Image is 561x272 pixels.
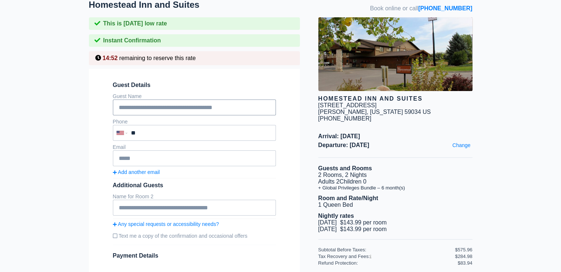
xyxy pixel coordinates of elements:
label: Guest Name [113,93,142,99]
li: + Global Privileges Bundle – 6 month(s) [318,185,472,191]
div: [PHONE_NUMBER] [318,115,472,122]
label: Name for Room 2 [113,193,153,199]
span: remaining to reserve this rate [119,55,195,61]
li: 2 Rooms, 2 Nights [318,172,472,178]
div: This is [DATE] low rate [89,17,300,30]
div: Refund Protection: [318,260,458,266]
span: Departure: [DATE] [318,142,472,149]
div: Additional Guests [113,182,276,189]
div: Subtotal Before Taxes: [318,247,455,252]
a: Change [450,140,472,150]
b: Room and Rate/Night [318,195,378,201]
img: hotel image [318,17,472,91]
span: Payment Details [113,252,159,259]
div: Instant Confirmation [89,34,300,47]
div: $575.96 [455,247,472,252]
a: [PHONE_NUMBER] [418,5,472,11]
span: US [423,109,431,115]
span: Guest Details [113,82,276,88]
div: United States: +1 [114,126,129,140]
span: [PERSON_NAME], [318,109,368,115]
span: 59034 [405,109,421,115]
label: Phone [113,119,128,125]
div: Homestead Inn and Suites [318,95,472,102]
div: $284.98 [455,254,472,259]
div: [STREET_ADDRESS] [318,102,377,109]
a: Add another email [113,169,276,175]
div: $83.94 [458,260,472,266]
b: Guests and Rooms [318,165,372,171]
span: 14:52 [103,55,118,61]
span: Book online or call [370,5,472,12]
a: Any special requests or accessibility needs? [113,221,276,227]
li: 1 Queen Bed [318,202,472,208]
label: Email [113,144,126,150]
span: Children 0 [339,178,366,185]
b: Nightly rates [318,213,354,219]
span: [DATE] $143.99 per room [318,226,387,232]
label: Text me a copy of the confirmation and occasional offers [113,230,276,242]
span: [DATE] $143.99 per room [318,219,387,226]
span: [US_STATE] [370,109,403,115]
span: Arrival: [DATE] [318,133,472,140]
div: Tax Recovery and Fees: [318,254,455,259]
li: Adults 2 [318,178,472,185]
